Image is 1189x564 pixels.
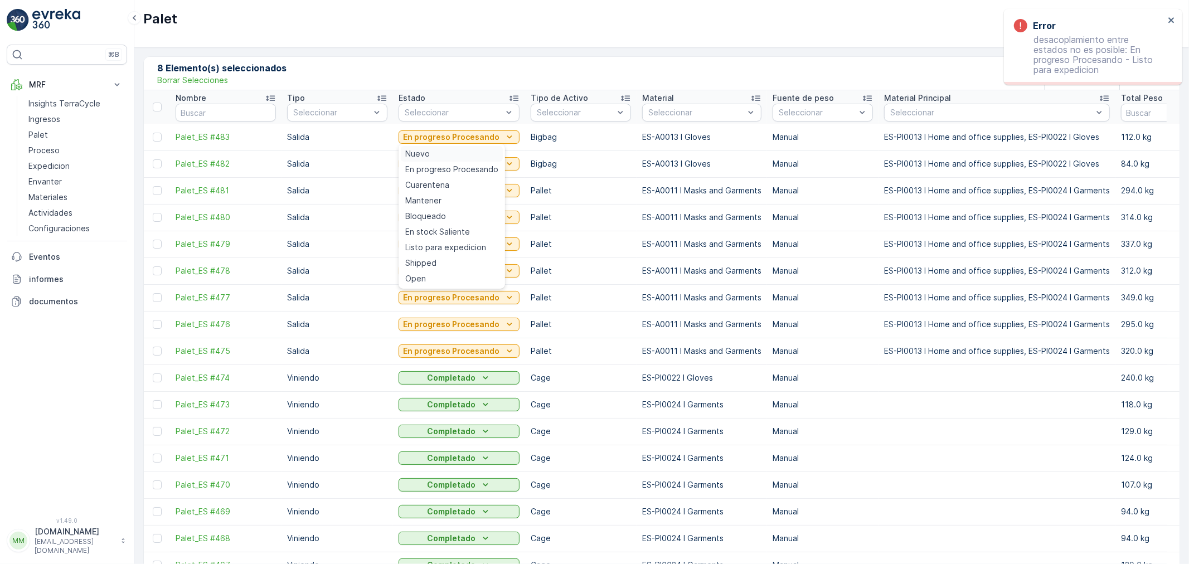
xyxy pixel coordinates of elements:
[403,132,499,143] p: En progreso Procesando
[293,107,370,118] p: Seleccionar
[525,338,637,364] td: Pallet
[561,9,625,23] p: Palet_ES #423
[525,391,637,418] td: Cage
[648,107,744,118] p: Seleccionar
[282,338,393,364] td: Salida
[153,347,162,356] div: Toggle Row Selected
[1121,93,1163,104] p: Total Peso
[176,372,276,383] span: Palet_ES #474
[1014,35,1164,75] p: desacoplamiento entre estados no es posible: En progreso Procesando - Listo para expedicion
[399,532,520,545] button: Completado
[767,150,879,177] td: Manual
[399,130,520,144] button: En progreso Procesando
[399,451,520,465] button: Completado
[176,479,276,490] a: Palet_ES #470
[7,290,127,313] a: documentos
[24,174,127,189] a: Envanter
[282,445,393,471] td: Viniendo
[65,201,80,211] span: 227
[153,186,162,195] div: Toggle Row Selected
[403,319,499,330] p: En progreso Procesando
[1168,16,1176,26] button: close
[399,144,505,289] ul: En progreso Procesando
[642,93,674,104] p: Material
[561,312,626,325] p: Palet_ES #424
[767,525,879,552] td: Manual
[153,293,162,302] div: Toggle Row Selected
[28,98,100,109] p: Insights TerraCycle
[32,9,80,31] img: logo_light-DOdMpM7g.png
[879,204,1115,231] td: ES-PI0013 I Home and office supplies, ES-PI0024 I Garments
[637,525,767,552] td: ES-PI0024 I Garments
[28,161,70,172] p: Expedicion
[9,541,62,550] span: Tare Weight :
[767,311,879,338] td: Manual
[879,257,1115,284] td: ES-PI0013 I Home and office supplies, ES-PI0024 I Garments
[9,485,37,495] span: Name :
[767,204,879,231] td: Manual
[282,418,393,445] td: Viniendo
[525,204,637,231] td: Pallet
[282,525,393,552] td: Viniendo
[525,150,637,177] td: Bigbag
[24,96,127,111] a: Insights TerraCycle
[153,213,162,222] div: Toggle Row Selected
[176,132,276,143] a: Palet_ES #483
[405,148,430,159] span: Nuevo
[879,338,1115,364] td: ES-PI0013 I Home and office supplies, ES-PI0024 I Garments
[153,159,162,168] div: Toggle Row Selected
[7,246,127,268] a: Eventos
[153,480,162,489] div: Toggle Row Selected
[427,533,475,544] p: Completado
[531,93,588,104] p: Tipo de Activo
[59,522,73,532] span: 325
[405,195,441,206] span: Mantener
[399,478,520,492] button: Completado
[24,221,127,236] a: Configuraciones
[29,296,123,307] p: documentos
[9,220,59,229] span: Net Weight :
[176,292,276,303] span: Palet_ES #477
[405,273,426,284] span: Open
[153,400,162,409] div: Toggle Row Selected
[427,453,475,464] p: Completado
[427,479,475,490] p: Completado
[879,177,1115,204] td: ES-PI0013 I Home and office supplies, ES-PI0024 I Garments
[525,124,637,150] td: Bigbag
[24,158,127,174] a: Expedicion
[28,176,62,187] p: Envanter
[767,177,879,204] td: Manual
[399,93,425,104] p: Estado
[525,257,637,284] td: Pallet
[282,311,393,338] td: Salida
[62,541,72,550] span: 20
[637,124,767,150] td: ES-A0013 I Gloves
[637,418,767,445] td: ES-PI0024 I Garments
[525,445,637,471] td: Cage
[637,338,767,364] td: ES-A0011 I Masks and Garments
[767,257,879,284] td: Manual
[37,485,93,495] span: Palet_ES #424
[59,220,74,229] span: 207
[176,212,276,223] a: Palet_ES #480
[153,454,162,463] div: Toggle Row Selected
[176,426,276,437] a: Palet_ES #472
[176,185,276,196] span: Palet_ES #481
[176,399,276,410] a: Palet_ES #473
[427,426,475,437] p: Completado
[767,418,879,445] td: Manual
[62,238,72,247] span: 20
[767,124,879,150] td: Manual
[176,319,276,330] span: Palet_ES #476
[153,133,162,142] div: Toggle Row Selected
[890,107,1093,118] p: Seleccionar
[35,526,115,537] p: [DOMAIN_NAME]
[153,373,162,382] div: Toggle Row Selected
[879,124,1115,150] td: ES-PI0013 I Home and office supplies, ES-PI0022 I Gloves
[47,275,171,284] span: ES-A0011 I Masks and Garments
[405,211,446,222] span: Bloqueado
[767,364,879,391] td: Manual
[176,346,276,357] span: Palet_ES #475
